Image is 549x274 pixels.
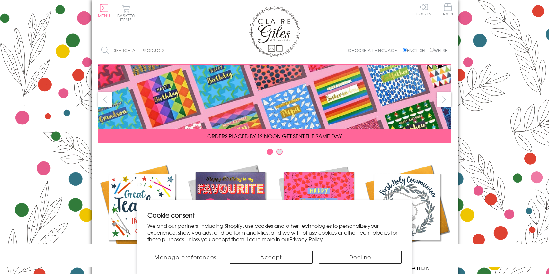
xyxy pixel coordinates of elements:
input: Search [204,43,210,58]
label: Welsh [430,47,448,53]
button: Accept [230,251,312,264]
a: Communion and Confirmation [363,163,451,271]
a: Log In [416,3,432,16]
div: Carousel Pagination [98,148,451,158]
input: Search all products [98,43,210,58]
a: Trade [441,3,455,17]
button: prev [98,92,112,107]
a: Academic [98,163,186,264]
h2: Cookie consent [147,210,402,219]
p: We and our partners, including Shopify, use cookies and other technologies to personalize your ex... [147,222,402,242]
button: Carousel Page 2 [276,149,283,155]
a: New Releases [186,163,275,264]
button: next [437,92,451,107]
span: ORDERS PLACED BY 12 NOON GET SENT THE SAME DAY [207,132,342,140]
img: Claire Giles Greetings Cards [249,6,300,57]
input: Welsh [430,48,434,52]
span: 0 items [120,13,135,22]
button: Basket0 items [117,5,135,21]
button: Carousel Page 1 (Current Slide) [267,149,273,155]
p: Choose a language: [348,47,402,53]
a: Birthdays [275,163,363,264]
span: Menu [98,13,111,19]
input: English [403,48,407,52]
button: Decline [319,251,402,264]
span: Trade [441,3,455,16]
a: Privacy Policy [289,235,323,243]
button: Menu [98,4,111,18]
label: English [403,47,428,53]
span: Manage preferences [155,253,217,261]
button: Manage preferences [147,251,223,264]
